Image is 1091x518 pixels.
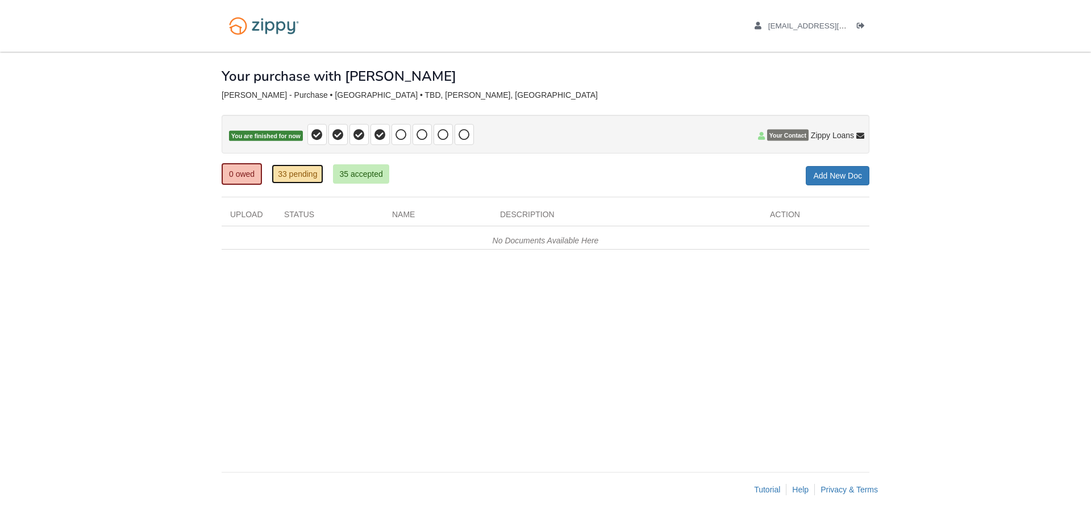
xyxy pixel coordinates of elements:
[222,11,306,40] img: Logo
[492,209,761,226] div: Description
[222,163,262,185] a: 0 owed
[821,485,878,494] a: Privacy & Terms
[384,209,492,226] div: Name
[857,22,869,33] a: Log out
[222,209,276,226] div: Upload
[222,69,456,84] h1: Your purchase with [PERSON_NAME]
[761,209,869,226] div: Action
[754,485,780,494] a: Tutorial
[222,90,869,100] div: [PERSON_NAME] - Purchase • [GEOGRAPHIC_DATA] • TBD, [PERSON_NAME], [GEOGRAPHIC_DATA]
[806,166,869,185] a: Add New Doc
[276,209,384,226] div: Status
[272,164,323,184] a: 33 pending
[767,130,809,141] span: Your Contact
[792,485,809,494] a: Help
[768,22,898,30] span: ajakkcarr@gmail.com
[811,130,854,141] span: Zippy Loans
[229,131,303,142] span: You are finished for now
[755,22,898,33] a: edit profile
[493,236,599,245] em: No Documents Available Here
[333,164,389,184] a: 35 accepted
